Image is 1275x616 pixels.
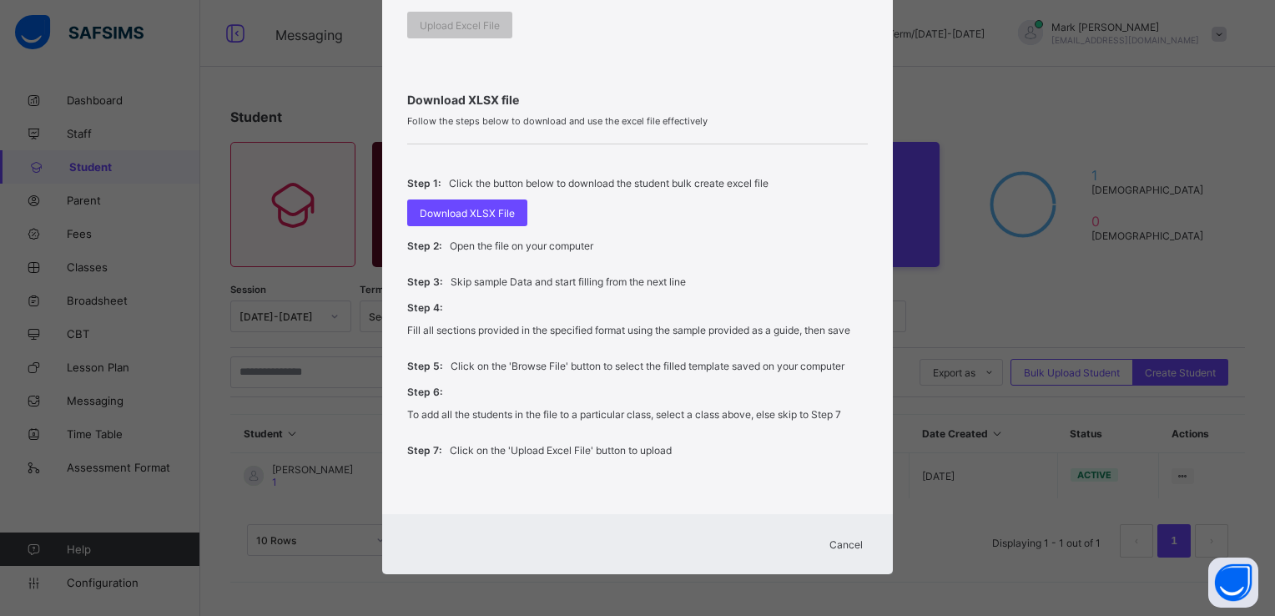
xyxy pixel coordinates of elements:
[407,115,867,127] span: Follow the steps below to download and use the excel file effectively
[407,360,442,372] span: Step 5:
[407,93,867,107] span: Download XLSX file
[420,19,500,32] span: Upload Excel File
[1208,558,1258,608] button: Open asap
[450,444,672,457] p: Click on the 'Upload Excel File' button to upload
[407,324,850,336] p: Fill all sections provided in the specified format using the sample provided as a guide, then save
[449,177,769,189] p: Click the button below to download the student bulk create excel file
[407,275,442,288] span: Step 3:
[407,301,442,314] span: Step 4:
[420,207,515,220] span: Download XLSX File
[407,408,841,421] p: To add all the students in the file to a particular class, select a class above, else skip to Step 7
[407,240,441,252] span: Step 2:
[407,386,442,398] span: Step 6:
[451,360,844,372] p: Click on the 'Browse File' button to select the filled template saved on your computer
[407,177,441,189] span: Step 1:
[829,538,863,551] span: Cancel
[451,275,686,288] p: Skip sample Data and start filling from the next line
[407,444,441,457] span: Step 7:
[450,240,593,252] p: Open the file on your computer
